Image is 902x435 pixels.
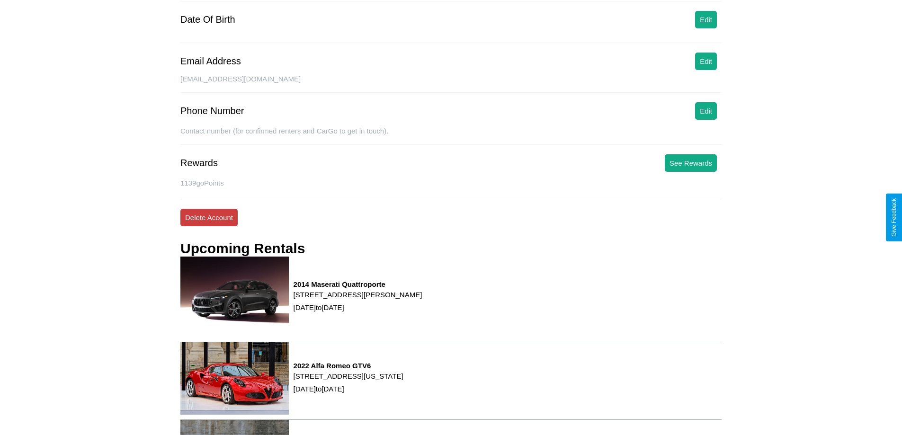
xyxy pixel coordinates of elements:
[180,342,289,414] img: rental
[294,280,422,288] h3: 2014 Maserati Quattroporte
[180,257,289,337] img: rental
[180,75,722,93] div: [EMAIL_ADDRESS][DOMAIN_NAME]
[180,127,722,145] div: Contact number (for confirmed renters and CarGo to get in touch).
[180,158,218,169] div: Rewards
[891,198,897,237] div: Give Feedback
[695,102,717,120] button: Edit
[180,14,235,25] div: Date Of Birth
[180,240,305,257] h3: Upcoming Rentals
[180,209,238,226] button: Delete Account
[294,370,403,382] p: [STREET_ADDRESS][US_STATE]
[180,177,722,189] p: 1139 goPoints
[294,382,403,395] p: [DATE] to [DATE]
[294,301,422,314] p: [DATE] to [DATE]
[294,362,403,370] h3: 2022 Alfa Romeo GTV6
[180,56,241,67] div: Email Address
[695,11,717,28] button: Edit
[180,106,244,116] div: Phone Number
[665,154,717,172] button: See Rewards
[294,288,422,301] p: [STREET_ADDRESS][PERSON_NAME]
[695,53,717,70] button: Edit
